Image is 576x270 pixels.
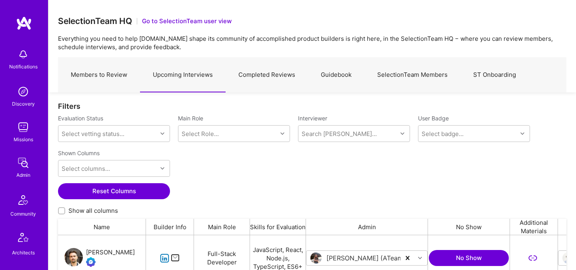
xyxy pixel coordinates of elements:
a: ST Onboarding [460,58,529,92]
a: Members to Review [58,58,140,92]
button: Reset Columns [58,183,170,199]
a: Guidebook [308,58,364,92]
div: Select columns... [62,164,110,173]
i: icon Chevron [400,132,404,136]
div: Skills for Evaluation [250,219,306,235]
i: icon Chevron [418,256,422,260]
button: No Show [429,250,509,266]
a: Completed Reviews [226,58,308,92]
img: User Avatar [310,252,322,264]
img: discovery [15,84,31,100]
div: Name [58,219,146,235]
label: Main Role [178,114,290,122]
img: User Avatar [562,252,574,264]
i: icon linkedIn [160,254,169,263]
a: User Avatar[PERSON_NAME]Evaluation Call Booked [64,248,135,268]
img: bell [15,46,31,62]
h3: SelectionTeam HQ [58,16,132,26]
button: Go to SelectionTeam user view [142,17,232,25]
div: [PERSON_NAME] [86,248,135,257]
a: Upcoming Interviews [140,58,226,92]
div: Notifications [9,62,38,71]
label: Evaluation Status [58,114,103,122]
div: Architects [12,248,35,257]
label: User Badge [418,114,449,122]
div: Select badge... [422,130,464,138]
div: Admin [306,219,428,235]
div: No Show [428,219,510,235]
a: SelectionTeam Members [364,58,460,92]
img: Evaluation Call Booked [86,257,96,267]
div: Main Role [194,219,250,235]
img: Architects [14,229,33,248]
i: icon Chevron [160,166,164,170]
label: Shown Columns [58,149,100,157]
i: icon Chevron [280,132,284,136]
div: Discovery [12,100,35,108]
div: Additional Materials [510,219,558,235]
div: Builder Info [146,219,194,235]
div: Select vetting status... [62,130,124,138]
img: User Avatar [64,248,83,266]
img: Community [14,190,33,210]
i: icon Chevron [160,132,164,136]
img: teamwork [15,119,31,135]
img: admin teamwork [15,155,31,171]
span: Show all columns [68,206,118,215]
div: Admin [16,171,30,179]
label: Interviewer [298,114,410,122]
div: Search [PERSON_NAME]... [302,130,377,138]
i: icon Mail [171,254,180,263]
i: icon Chevron [520,132,524,136]
div: Community [10,210,36,218]
div: Select Role... [182,130,219,138]
i: icon LinkSecondary [528,254,537,263]
div: Filters [58,102,566,110]
p: Everything you need to help [DOMAIN_NAME] shape its community of accomplished product builders is... [58,34,566,51]
img: logo [16,16,32,30]
div: Missions [14,135,33,144]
